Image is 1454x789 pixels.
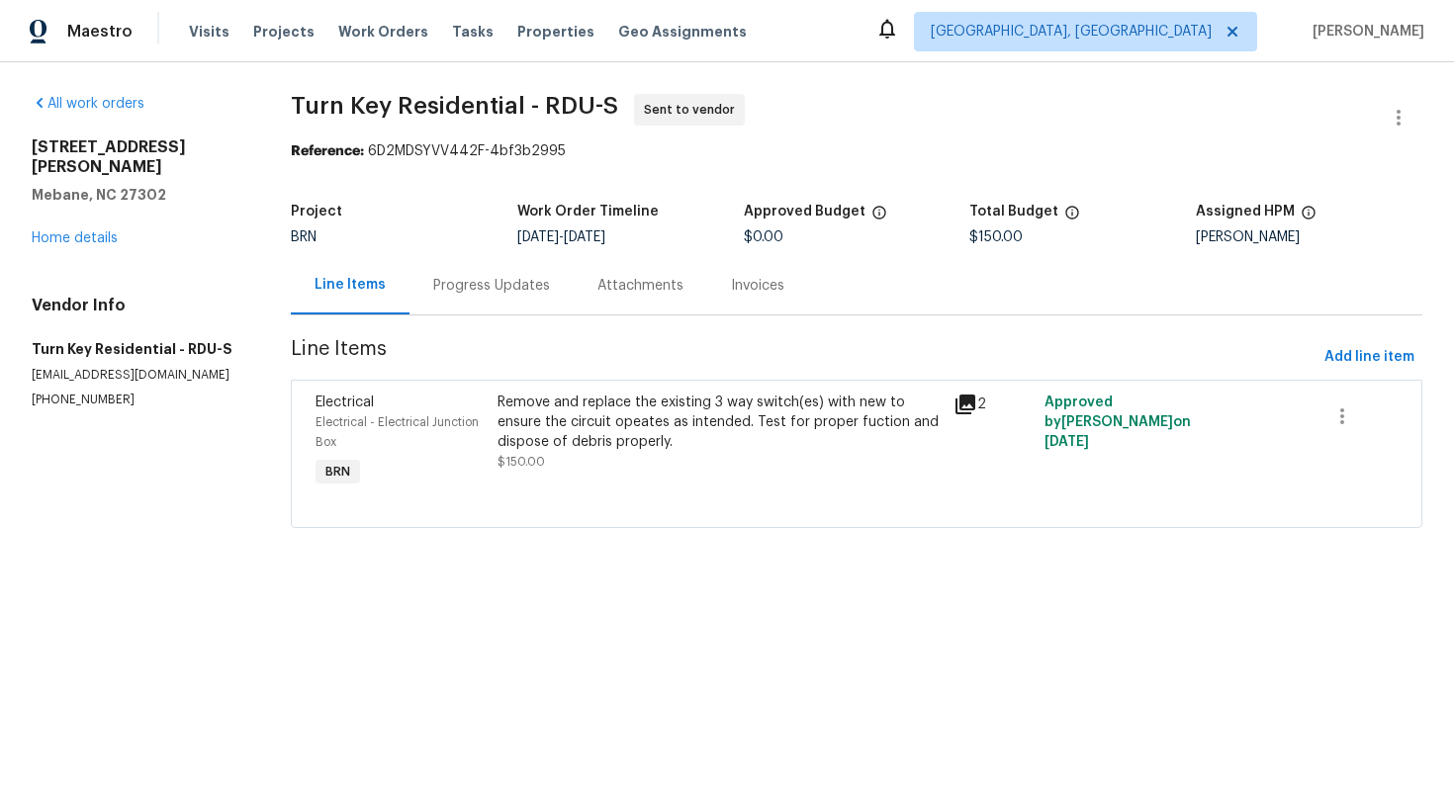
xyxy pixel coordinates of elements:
[969,205,1058,219] h5: Total Budget
[1064,205,1080,230] span: The total cost of line items that have been proposed by Opendoor. This sum includes line items th...
[452,25,494,39] span: Tasks
[316,416,479,448] span: Electrical - Electrical Junction Box
[498,456,545,468] span: $150.00
[954,393,1033,416] div: 2
[189,22,229,42] span: Visits
[744,230,783,244] span: $0.00
[291,205,342,219] h5: Project
[32,392,243,408] p: [PHONE_NUMBER]
[67,22,133,42] span: Maestro
[597,276,683,296] div: Attachments
[32,296,243,315] h4: Vendor Info
[433,276,550,296] div: Progress Updates
[291,144,364,158] b: Reference:
[32,185,243,205] h5: Mebane, NC 27302
[291,94,618,118] span: Turn Key Residential - RDU-S
[564,230,605,244] span: [DATE]
[338,22,428,42] span: Work Orders
[32,137,243,177] h2: [STREET_ADDRESS][PERSON_NAME]
[517,230,559,244] span: [DATE]
[1045,435,1089,449] span: [DATE]
[969,230,1023,244] span: $150.00
[253,22,315,42] span: Projects
[517,230,605,244] span: -
[517,22,594,42] span: Properties
[315,275,386,295] div: Line Items
[291,230,317,244] span: BRN
[1301,205,1317,230] span: The hpm assigned to this work order.
[744,205,865,219] h5: Approved Budget
[644,100,743,120] span: Sent to vendor
[1305,22,1424,42] span: [PERSON_NAME]
[291,141,1422,161] div: 6D2MDSYVV442F-4bf3b2995
[32,367,243,384] p: [EMAIL_ADDRESS][DOMAIN_NAME]
[32,339,243,359] h5: Turn Key Residential - RDU-S
[517,205,659,219] h5: Work Order Timeline
[1317,339,1422,376] button: Add line item
[871,205,887,230] span: The total cost of line items that have been approved by both Opendoor and the Trade Partner. This...
[291,339,1317,376] span: Line Items
[931,22,1212,42] span: [GEOGRAPHIC_DATA], [GEOGRAPHIC_DATA]
[618,22,747,42] span: Geo Assignments
[32,97,144,111] a: All work orders
[32,231,118,245] a: Home details
[1196,205,1295,219] h5: Assigned HPM
[1045,395,1191,449] span: Approved by [PERSON_NAME] on
[318,462,358,482] span: BRN
[498,393,942,452] div: Remove and replace the existing 3 way switch(es) with new to ensure the circuit opeates as intend...
[1324,345,1414,370] span: Add line item
[316,395,374,409] span: Electrical
[1196,230,1422,244] div: [PERSON_NAME]
[731,276,784,296] div: Invoices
